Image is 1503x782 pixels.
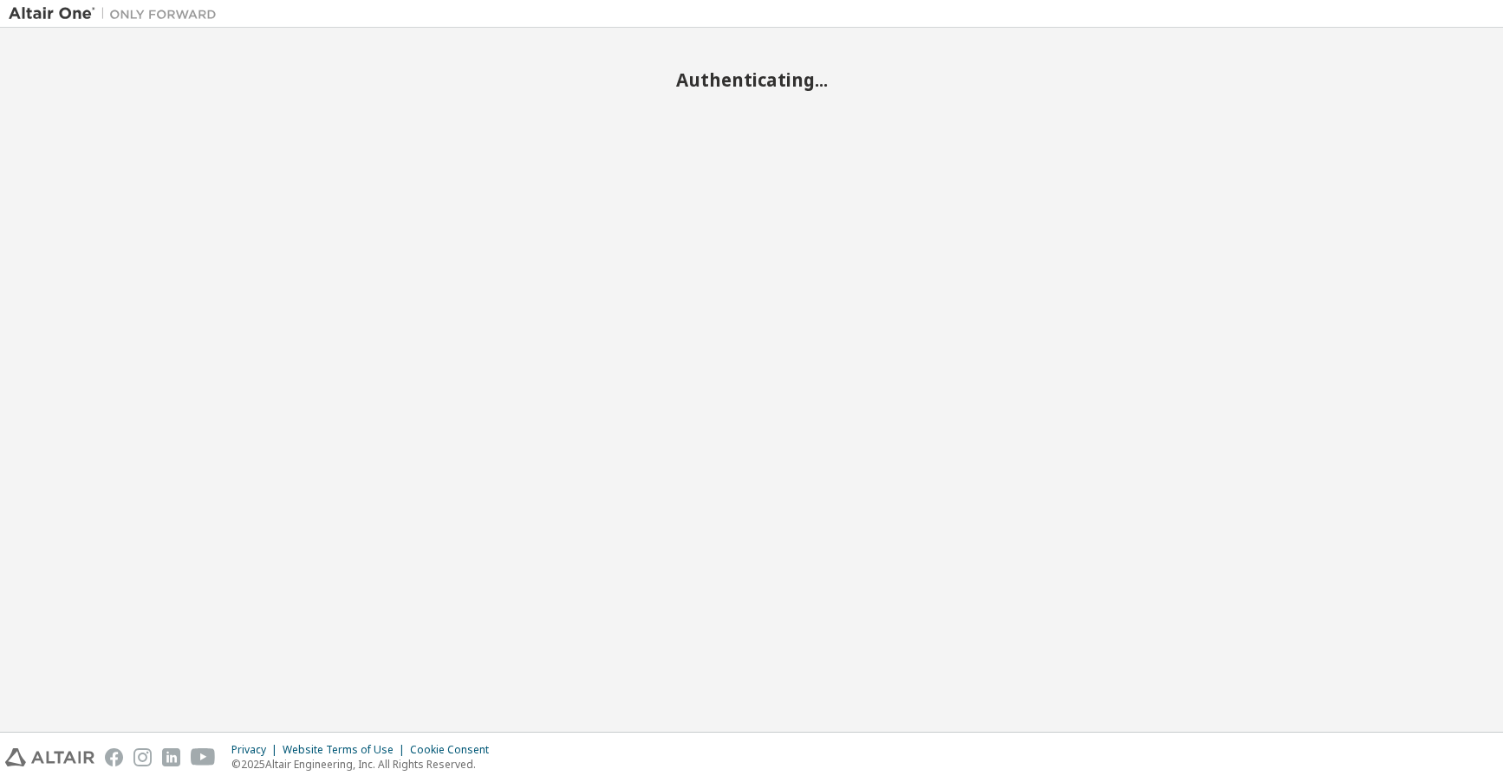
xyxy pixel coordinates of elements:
[410,743,499,757] div: Cookie Consent
[105,748,123,766] img: facebook.svg
[5,748,94,766] img: altair_logo.svg
[231,743,283,757] div: Privacy
[283,743,410,757] div: Website Terms of Use
[9,5,225,23] img: Altair One
[191,748,216,766] img: youtube.svg
[133,748,152,766] img: instagram.svg
[231,757,499,772] p: © 2025 Altair Engineering, Inc. All Rights Reserved.
[162,748,180,766] img: linkedin.svg
[9,68,1494,91] h2: Authenticating...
